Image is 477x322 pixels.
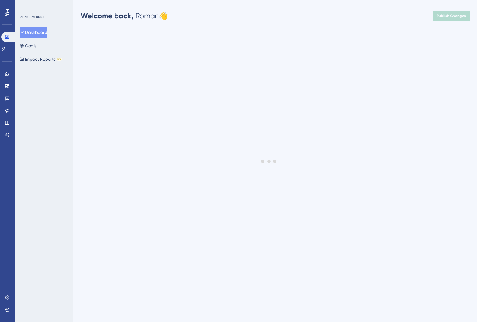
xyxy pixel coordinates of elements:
span: Publish Changes [437,13,466,18]
button: Dashboard [20,27,47,38]
button: Goals [20,40,36,51]
button: Impact ReportsBETA [20,54,62,65]
div: BETA [56,58,62,61]
span: Welcome back, [81,11,133,20]
button: Publish Changes [433,11,470,21]
div: Roman 👋 [81,11,168,21]
div: PERFORMANCE [20,15,45,20]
